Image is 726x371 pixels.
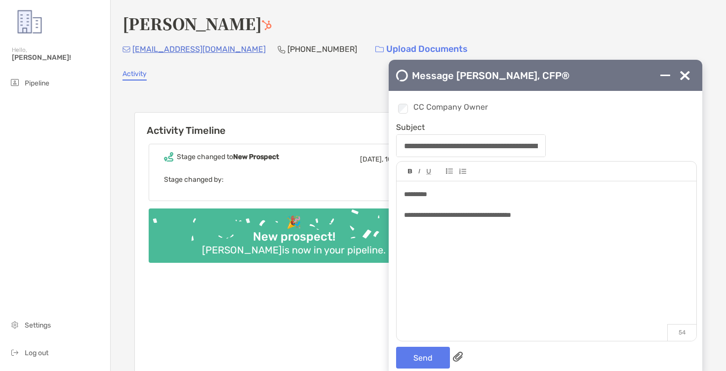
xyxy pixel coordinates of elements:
[25,79,49,87] span: Pipeline
[418,169,420,174] img: Editor control icon
[177,153,279,161] div: Stage changed to
[9,77,21,88] img: pipeline icon
[249,230,339,244] div: New prospect!
[680,71,690,81] img: Close
[369,39,474,60] a: Upload Documents
[360,155,383,164] span: [DATE],
[9,319,21,330] img: settings icon
[262,20,272,30] img: Hubspot Icon
[396,102,697,115] label: CC Company Owner
[9,346,21,358] img: logout icon
[453,352,463,362] img: paperclip attachments
[426,169,431,174] img: Editor control icon
[396,123,425,131] label: Subject
[122,46,130,52] img: Email Icon
[132,43,266,55] p: [EMAIL_ADDRESS][DOMAIN_NAME]
[164,173,424,186] p: Stage changed by:
[408,169,412,174] img: Editor control icon
[398,104,408,114] input: checkbox check mark iconCC Company Owner
[149,208,440,254] img: Confetti
[198,244,390,256] div: [PERSON_NAME] is now in your pipeline.
[262,12,272,35] a: Go to Hubspot Deal
[396,70,569,82] div: Message [PERSON_NAME], CFP®
[12,53,104,62] span: [PERSON_NAME]!
[667,324,696,341] p: 54
[135,113,453,136] h6: Activity Timeline
[287,43,357,55] p: [PHONE_NUMBER]
[396,347,450,369] button: Send
[385,155,424,164] span: 10:43 PM ED
[12,4,47,40] img: Zoe Logo
[25,349,48,357] span: Log out
[396,70,408,82] img: Zoe logo
[233,153,279,161] b: New Prospect
[282,215,305,230] div: 🎉
[459,168,466,174] img: Editor control icon
[660,71,670,81] img: Expand or collapse
[25,321,51,330] span: Settings
[122,12,272,35] h4: [PERSON_NAME]
[278,45,285,53] img: Phone Icon
[122,70,147,81] a: Activity
[375,46,384,53] img: button icon
[446,168,453,174] img: Editor control icon
[164,152,173,162] img: Event icon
